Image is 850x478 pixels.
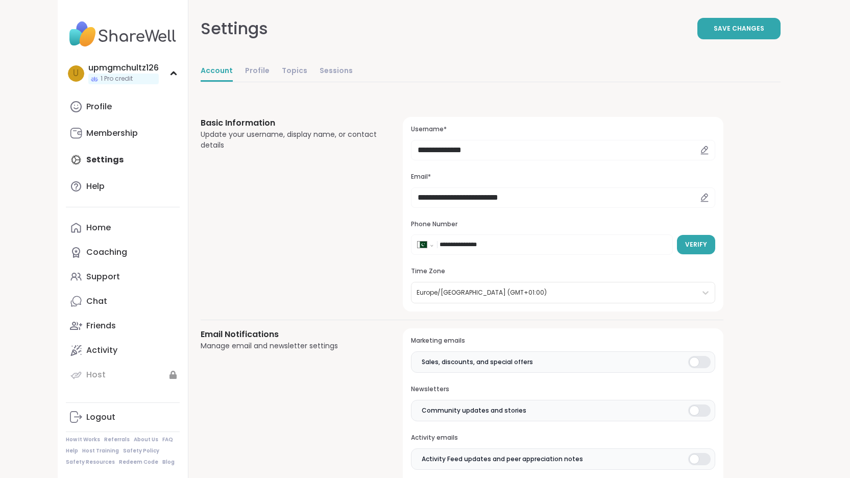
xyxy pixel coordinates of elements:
[86,345,117,356] div: Activity
[101,75,133,83] span: 1 Pro credit
[134,436,158,443] a: About Us
[685,240,707,249] span: Verify
[245,61,270,82] a: Profile
[86,128,138,139] div: Membership
[411,337,715,345] h3: Marketing emails
[411,267,715,276] h3: Time Zone
[66,436,100,443] a: How It Works
[123,447,159,455] a: Safety Policy
[66,16,180,52] img: ShareWell Nav Logo
[86,369,106,380] div: Host
[714,24,764,33] span: Save Changes
[66,216,180,240] a: Home
[86,320,116,331] div: Friends
[422,357,533,367] span: Sales, discounts, and special offers
[422,406,526,415] span: Community updates and stories
[201,61,233,82] a: Account
[66,363,180,387] a: Host
[86,181,105,192] div: Help
[66,459,115,466] a: Safety Resources
[66,314,180,338] a: Friends
[88,62,159,74] div: upmgmchultz126
[66,289,180,314] a: Chat
[201,117,379,129] h3: Basic Information
[73,67,79,80] span: u
[411,385,715,394] h3: Newsletters
[66,240,180,265] a: Coaching
[119,459,158,466] a: Redeem Code
[66,405,180,429] a: Logout
[86,247,127,258] div: Coaching
[677,235,715,254] button: Verify
[320,61,353,82] a: Sessions
[66,174,180,199] a: Help
[411,220,715,229] h3: Phone Number
[66,265,180,289] a: Support
[162,459,175,466] a: Blog
[411,125,715,134] h3: Username*
[66,121,180,146] a: Membership
[697,18,781,39] button: Save Changes
[201,129,379,151] div: Update your username, display name, or contact details
[201,328,379,341] h3: Email Notifications
[86,296,107,307] div: Chat
[282,61,307,82] a: Topics
[201,341,379,351] div: Manage email and newsletter settings
[201,16,268,41] div: Settings
[82,447,119,455] a: Host Training
[86,222,111,233] div: Home
[86,412,115,423] div: Logout
[86,101,112,112] div: Profile
[422,455,583,464] span: Activity Feed updates and peer appreciation notes
[66,338,180,363] a: Activity
[86,271,120,282] div: Support
[66,94,180,119] a: Profile
[66,447,78,455] a: Help
[411,434,715,442] h3: Activity emails
[104,436,130,443] a: Referrals
[411,173,715,181] h3: Email*
[162,436,173,443] a: FAQ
